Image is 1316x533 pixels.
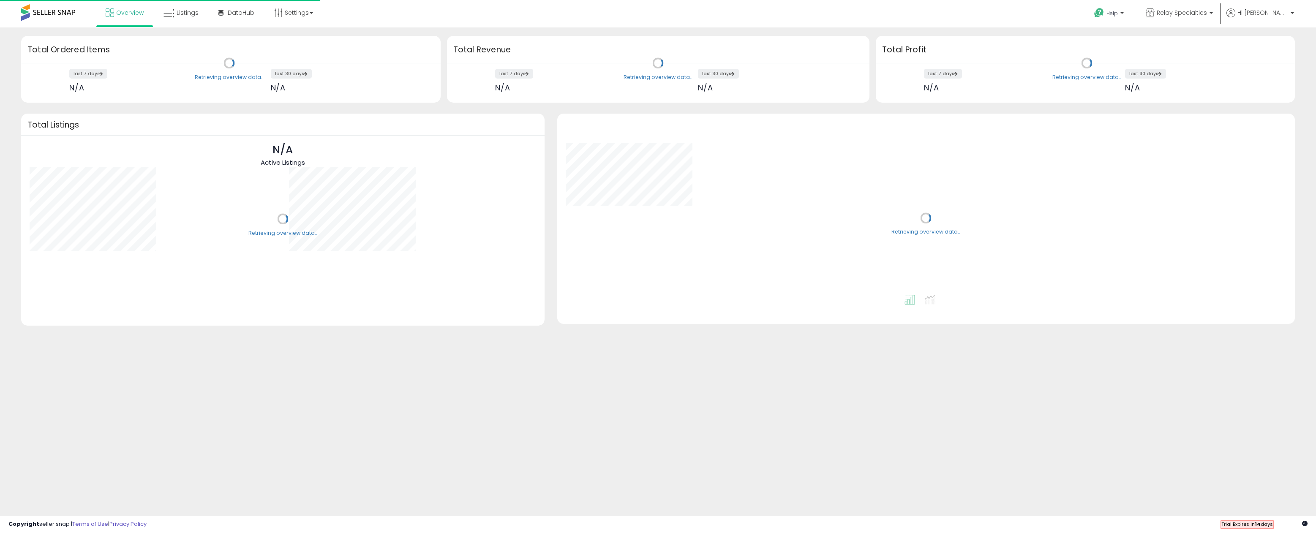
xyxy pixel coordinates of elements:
span: DataHub [228,8,254,17]
span: Listings [177,8,199,17]
span: Overview [116,8,144,17]
div: Retrieving overview data.. [891,228,960,236]
span: Hi [PERSON_NAME] [1237,8,1288,17]
i: Get Help [1094,8,1104,18]
span: Relay Specialties [1157,8,1207,17]
div: Retrieving overview data.. [248,229,317,237]
div: Retrieving overview data.. [195,73,264,81]
a: Hi [PERSON_NAME] [1226,8,1294,27]
div: Retrieving overview data.. [624,73,692,81]
div: Retrieving overview data.. [1052,73,1121,81]
span: Help [1106,10,1118,17]
a: Help [1087,1,1132,27]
